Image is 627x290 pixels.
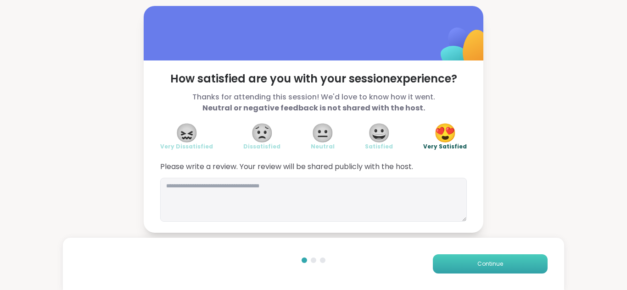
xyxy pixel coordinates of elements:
span: Very Satisfied [423,143,467,150]
span: 😀 [368,125,391,141]
span: How satisfied are you with your session experience? [160,71,467,86]
span: Very Dissatisfied [160,143,213,150]
span: Please write a review. Your review will be shared publicly with the host. [160,161,467,172]
span: Neutral [311,143,335,150]
img: ShareWell Logomark [419,4,510,95]
span: 😍 [434,125,457,141]
span: Continue [477,260,503,268]
b: Neutral or negative feedback is not shared with the host. [202,103,425,113]
span: 😖 [175,125,198,141]
span: Satisfied [365,143,393,150]
span: 😐 [311,125,334,141]
span: 😟 [251,125,274,141]
span: Dissatisfied [243,143,280,150]
button: Continue [433,254,548,274]
span: Thanks for attending this session! We'd love to know how it went. [160,92,467,114]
